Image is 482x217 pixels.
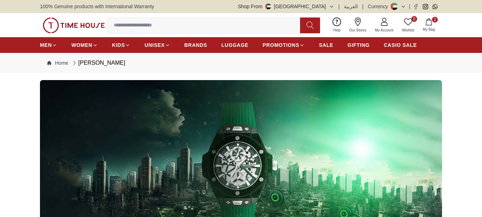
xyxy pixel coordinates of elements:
span: UNISEX [144,41,164,49]
span: Our Stores [346,28,369,33]
button: Shop From[GEOGRAPHIC_DATA] [238,3,334,10]
a: Facebook [413,4,418,9]
a: GIFTING [347,39,370,51]
span: Help [330,28,344,33]
span: CASIO SALE [384,41,417,49]
span: 100% Genuine products with International Warranty [40,3,154,10]
span: | [362,3,364,10]
span: | [339,3,340,10]
span: My Account [372,28,396,33]
a: UNISEX [144,39,170,51]
span: 0 [411,16,417,22]
span: WOMEN [71,41,92,49]
a: Help [329,16,345,34]
a: Our Stores [345,16,371,34]
a: SALE [319,39,333,51]
img: ... [43,18,105,33]
a: Instagram [423,4,428,9]
span: My Bag [420,27,438,32]
span: 2 [432,17,438,23]
a: KIDS [112,39,130,51]
button: 2My Bag [418,17,439,34]
span: LUGGAGE [222,41,249,49]
a: CASIO SALE [384,39,417,51]
div: [PERSON_NAME] [71,59,125,67]
span: BRANDS [184,41,207,49]
nav: Breadcrumb [40,53,442,73]
span: MEN [40,41,52,49]
a: WOMEN [71,39,98,51]
a: LUGGAGE [222,39,249,51]
a: 0Wishlist [398,16,418,34]
a: BRANDS [184,39,207,51]
a: PROMOTIONS [263,39,305,51]
span: Wishlist [399,28,417,33]
img: United Arab Emirates [265,4,271,9]
span: | [409,3,410,10]
span: SALE [319,41,333,49]
a: Home [47,59,68,66]
span: KIDS [112,41,125,49]
button: العربية [344,3,358,10]
span: GIFTING [347,41,370,49]
a: MEN [40,39,57,51]
span: PROMOTIONS [263,41,299,49]
a: Whatsapp [432,4,438,9]
div: Currency [368,3,391,10]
